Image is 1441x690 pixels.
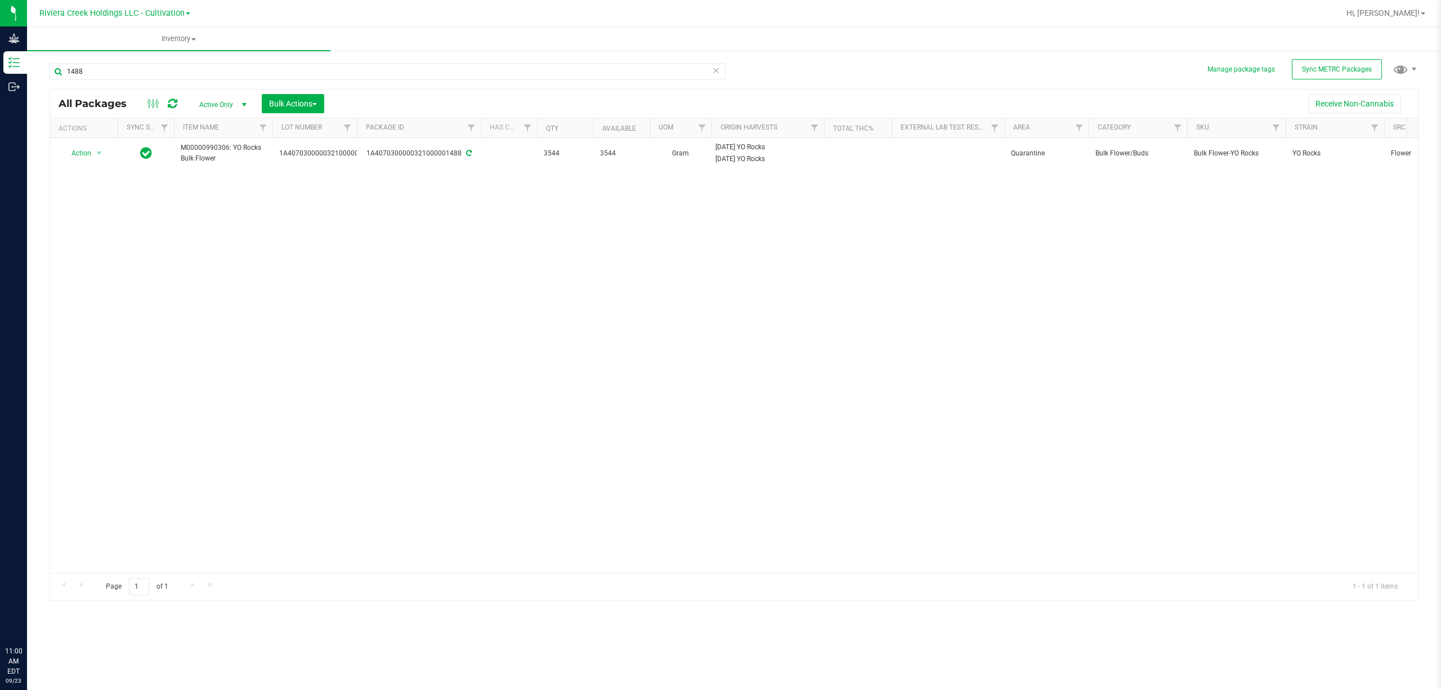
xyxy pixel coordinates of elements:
[8,33,20,44] inline-svg: Grow
[720,123,777,131] a: Origin Harvests
[464,149,472,157] span: Sync from Compliance System
[1308,94,1401,113] button: Receive Non-Cannabis
[262,94,324,113] button: Bulk Actions
[8,57,20,68] inline-svg: Inventory
[1196,123,1209,131] a: SKU
[27,27,330,51] a: Inventory
[5,646,22,676] p: 11:00 AM EDT
[1207,65,1275,74] button: Manage package tags
[1344,578,1407,595] span: 1 - 1 of 1 items
[279,148,374,159] span: 1A4070300000321000001488
[1302,65,1372,73] span: Sync METRC Packages
[986,118,1004,137] a: Filter
[181,143,266,164] span: M00000990306: YO Rocks Bulk Flower
[61,145,92,161] span: Action
[59,97,138,110] span: All Packages
[59,124,113,132] div: Actions
[8,81,20,92] inline-svg: Outbound
[518,118,537,137] a: Filter
[1366,118,1384,137] a: Filter
[833,124,874,132] a: Total THC%
[659,123,673,131] a: UOM
[544,148,587,159] span: 3544
[715,142,821,153] div: Value 1: 2025-08-18 YO Rocks
[254,118,272,137] a: Filter
[39,8,185,18] span: Riviera Creek Holdings LLC - Cultivation
[33,598,47,612] iframe: Resource center unread badge
[462,118,481,137] a: Filter
[1169,118,1187,137] a: Filter
[1292,148,1377,159] span: YO Rocks
[1267,118,1286,137] a: Filter
[715,154,821,164] div: Value 2: 2025-08-18 YO Rocks
[27,34,330,44] span: Inventory
[1393,123,1424,131] a: Src Type
[1070,118,1089,137] a: Filter
[602,124,636,132] a: Available
[1095,148,1180,159] span: Bulk Flower/Buds
[183,123,219,131] a: Item Name
[600,148,643,159] span: 3544
[281,123,322,131] a: Lot Number
[1011,148,1082,159] span: Quarantine
[5,676,22,685] p: 09/23
[1295,123,1318,131] a: Strain
[269,99,317,108] span: Bulk Actions
[901,123,989,131] a: External Lab Test Result
[1194,148,1279,159] span: Bulk Flower-YO Rocks
[656,148,705,159] span: Gram
[96,578,177,595] span: Page of 1
[1013,123,1030,131] a: Area
[366,123,404,131] a: Package ID
[129,578,149,595] input: 1
[1346,8,1420,17] span: Hi, [PERSON_NAME]!
[11,600,45,634] iframe: Resource center
[693,118,711,137] a: Filter
[1098,123,1131,131] a: Category
[127,123,170,131] a: Sync Status
[338,118,357,137] a: Filter
[712,63,720,78] span: Clear
[355,148,482,159] div: 1A4070300000321000001488
[546,124,558,132] a: Qty
[92,145,106,161] span: select
[805,118,824,137] a: Filter
[140,145,152,161] span: In Sync
[155,118,174,137] a: Filter
[481,118,537,138] th: Has COA
[50,63,726,80] input: Search Package ID, Item Name, SKU, Lot or Part Number...
[1292,59,1382,79] button: Sync METRC Packages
